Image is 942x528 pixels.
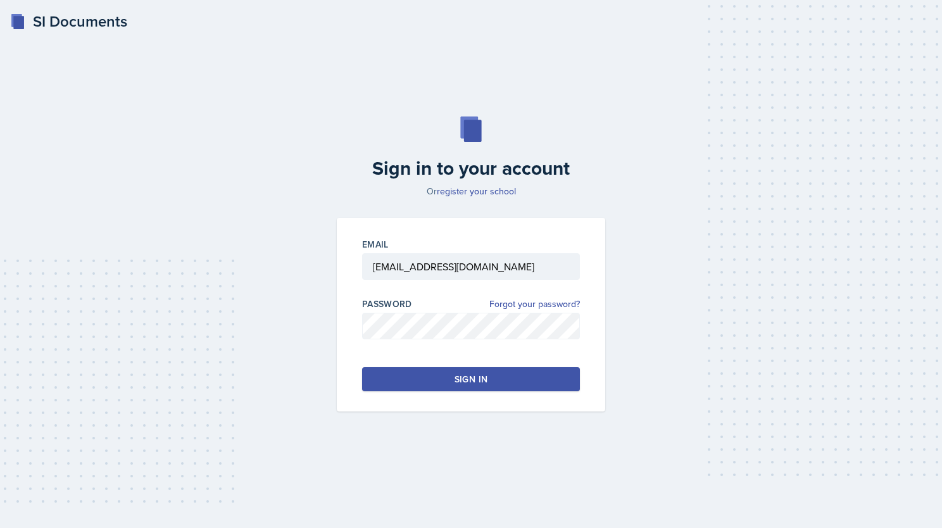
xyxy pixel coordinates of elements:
[362,367,580,391] button: Sign in
[10,10,127,33] a: SI Documents
[329,157,613,180] h2: Sign in to your account
[455,373,487,386] div: Sign in
[362,238,389,251] label: Email
[437,185,516,198] a: register your school
[362,298,412,310] label: Password
[329,185,613,198] p: Or
[362,253,580,280] input: Email
[489,298,580,311] a: Forgot your password?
